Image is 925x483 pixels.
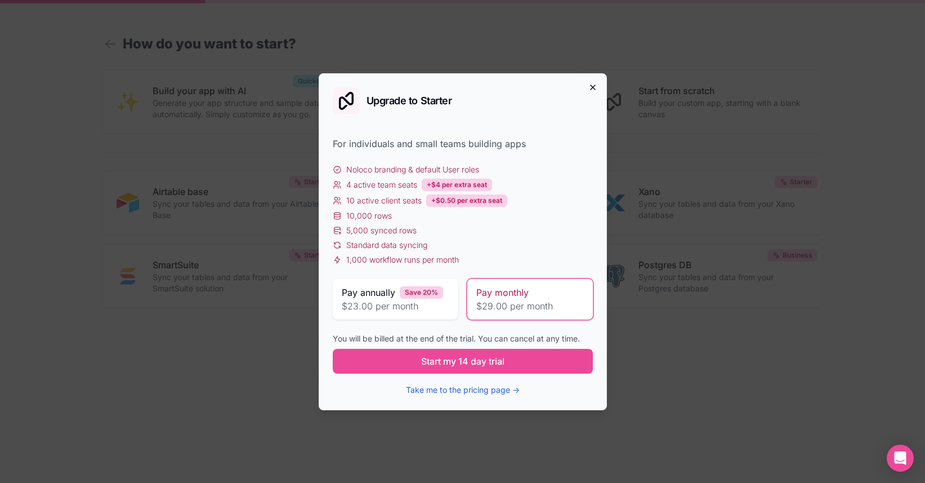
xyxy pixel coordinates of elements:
span: 4 active team seats [346,179,417,190]
span: Start my 14 day trial [421,355,504,368]
span: 1,000 workflow runs per month [346,254,459,265]
span: Noloco branding & default User roles [346,164,479,175]
div: You will be billed at the end of the trial. You can cancel at any time. [333,333,593,344]
span: Standard data syncing [346,240,427,251]
div: +$4 per extra seat [422,179,492,191]
div: +$0.50 per extra seat [426,194,507,207]
span: 10,000 rows [346,210,392,221]
span: 5,000 synced rows [346,225,417,236]
span: $23.00 per month [342,299,449,313]
span: 10 active client seats [346,195,422,206]
button: Start my 14 day trial [333,349,593,374]
div: Save 20% [400,286,443,299]
span: $29.00 per month [476,299,584,313]
span: Pay annually [342,286,395,299]
span: Pay monthly [476,286,529,299]
div: For individuals and small teams building apps [333,137,593,150]
button: Take me to the pricing page → [406,384,520,396]
h2: Upgrade to Starter [367,96,452,106]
